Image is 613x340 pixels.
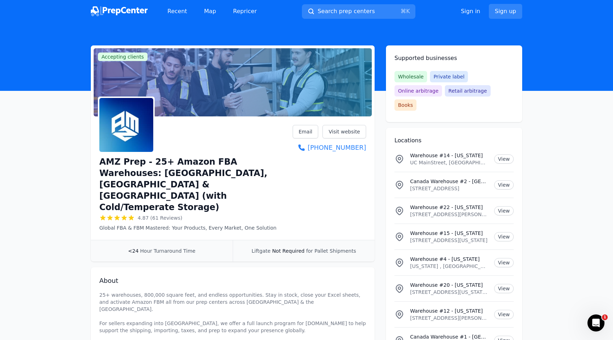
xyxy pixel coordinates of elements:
p: [US_STATE] , [GEOGRAPHIC_DATA] [410,263,488,270]
p: [STREET_ADDRESS][PERSON_NAME][US_STATE] [410,211,488,218]
kbd: K [406,8,410,15]
p: Canada Warehouse #2 - [GEOGRAPHIC_DATA] [410,178,488,185]
h1: AMZ Prep - 25+ Amazon FBA Warehouses: [GEOGRAPHIC_DATA], [GEOGRAPHIC_DATA] & [GEOGRAPHIC_DATA] (w... [99,156,293,213]
p: Warehouse #14 - [US_STATE] [410,152,488,159]
a: View [494,258,514,267]
p: Global FBA & FBM Mastered: Your Products, Every Market, One Solution [99,224,293,231]
a: View [494,232,514,241]
p: [STREET_ADDRESS][US_STATE] [410,237,488,244]
span: Hour Turnaround Time [140,248,195,254]
p: Warehouse #15 - [US_STATE] [410,230,488,237]
kbd: ⌘ [401,8,406,15]
h2: Supported businesses [394,54,514,62]
p: Warehouse #22 - [US_STATE] [410,204,488,211]
span: Online arbitrage [394,85,442,97]
p: UC MainStreet, [GEOGRAPHIC_DATA], [GEOGRAPHIC_DATA], [US_STATE][GEOGRAPHIC_DATA], [GEOGRAPHIC_DATA] [410,159,488,166]
span: Books [394,99,416,111]
a: Sign up [489,4,522,19]
h2: About [99,276,366,286]
a: Map [198,4,222,18]
span: Accepting clients [98,53,148,61]
span: Wholesale [394,71,427,82]
p: Warehouse #4 - [US_STATE] [410,256,488,263]
a: Visit website [322,125,366,138]
p: [STREET_ADDRESS][PERSON_NAME][US_STATE] [410,314,488,322]
img: AMZ Prep - 25+ Amazon FBA Warehouses: US, Canada & UK (with Cold/Temperate Storage) [99,98,153,152]
a: View [494,206,514,215]
span: 4.87 (61 Reviews) [138,214,182,221]
span: <24 [128,248,139,254]
a: View [494,180,514,190]
a: View [494,154,514,164]
a: Recent [162,4,193,18]
a: View [494,284,514,293]
span: Retail arbitrage [445,85,490,97]
a: Repricer [227,4,263,18]
button: Search prep centers⌘K [302,4,415,19]
h2: Locations [394,136,514,145]
p: Warehouse #12 - [US_STATE] [410,307,488,314]
a: Sign in [461,7,480,16]
span: Search prep centers [317,7,375,16]
p: Warehouse #20 - [US_STATE] [410,281,488,289]
span: Liftgate [252,248,270,254]
p: [STREET_ADDRESS][US_STATE][US_STATE] [410,289,488,296]
img: PrepCenter [91,6,148,16]
a: [PHONE_NUMBER] [293,143,366,153]
a: Email [293,125,319,138]
span: 1 [602,314,608,320]
a: View [494,310,514,319]
iframe: Intercom live chat [587,314,604,331]
span: Private label [430,71,468,82]
p: [STREET_ADDRESS] [410,185,488,192]
span: for Pallet Shipments [306,248,356,254]
span: Not Required [272,248,304,254]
